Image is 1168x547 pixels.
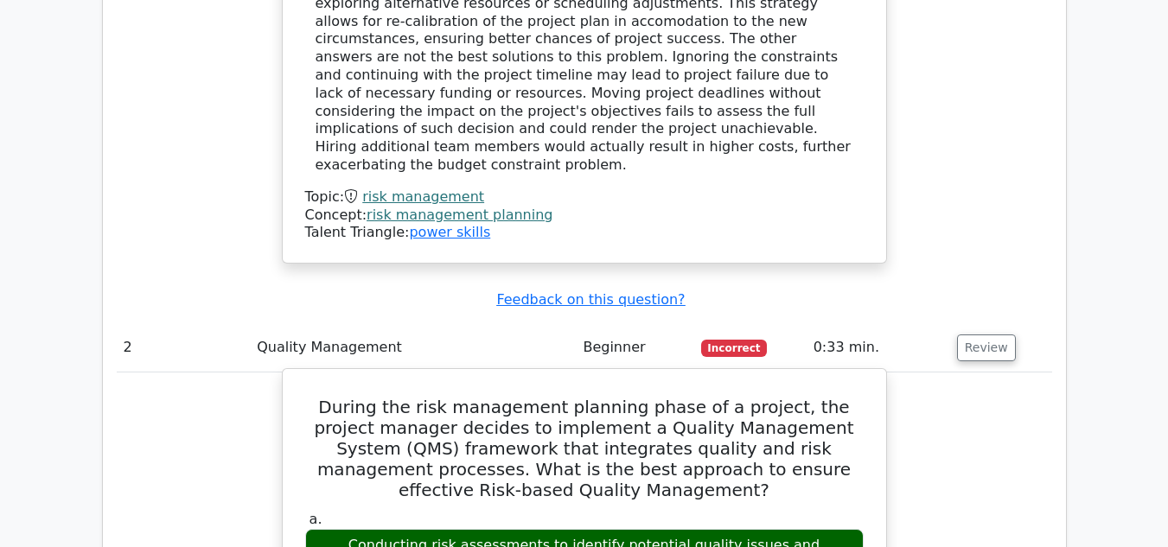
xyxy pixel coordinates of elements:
h5: During the risk management planning phase of a project, the project manager decides to implement ... [303,397,865,500]
div: Concept: [305,207,864,225]
td: 0:33 min. [807,323,950,372]
td: Quality Management [250,323,576,372]
a: Feedback on this question? [496,291,685,308]
div: Talent Triangle: [305,188,864,242]
td: 2 [117,323,251,372]
a: risk management [362,188,484,205]
span: a. [310,511,322,527]
div: Topic: [305,188,864,207]
td: Beginner [576,323,693,372]
span: Incorrect [701,340,768,357]
button: Review [957,334,1016,361]
a: risk management planning [367,207,552,223]
a: power skills [409,224,490,240]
